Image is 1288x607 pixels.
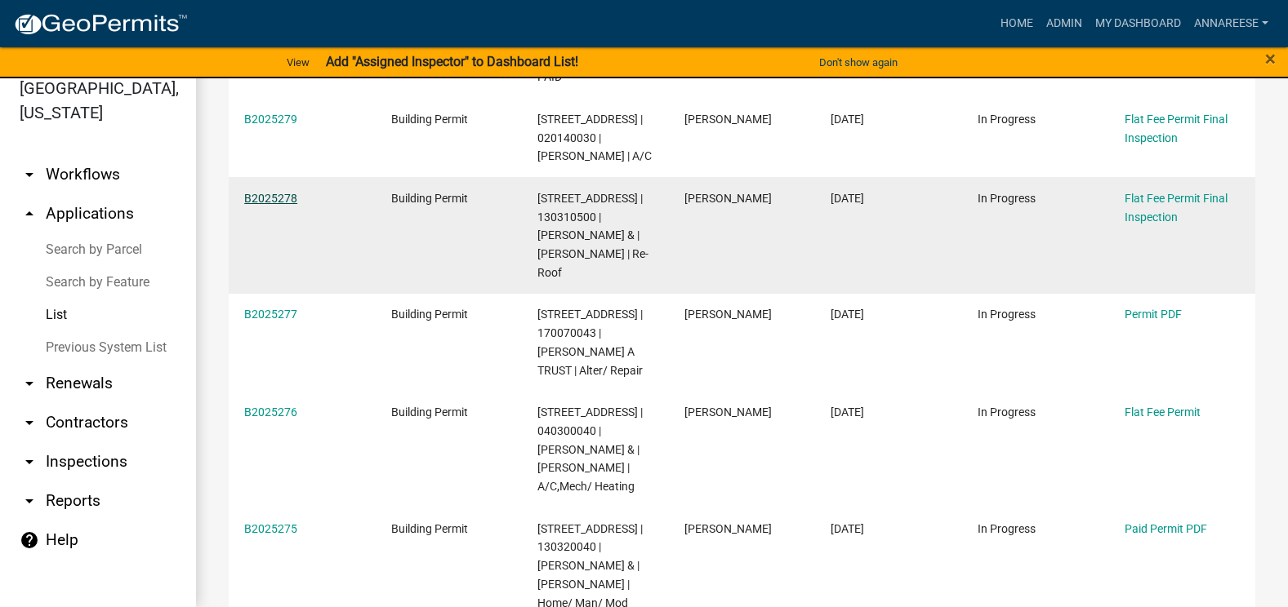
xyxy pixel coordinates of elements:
[684,192,772,205] span: Gina Gullickson
[20,204,39,224] i: arrow_drop_up
[537,113,652,163] span: 83718 130TH ST | 020140030 | PETERSEN,LAMAR H | A/C
[391,522,468,535] span: Building Permit
[20,165,39,184] i: arrow_drop_down
[1089,8,1188,39] a: My Dashboard
[1125,522,1207,535] a: Paid Permit PDF
[1040,8,1089,39] a: Admin
[831,405,864,419] span: 08/13/2025
[1265,49,1276,69] button: Close
[537,405,643,493] span: 11179 673RD AVE | 040300040 | BIDNE,SCOTT M & | JONI K BIDNE | A/C,Mech/ Heating
[1265,47,1276,70] span: ×
[831,192,864,205] span: 08/14/2025
[244,405,297,419] a: B2025276
[20,452,39,472] i: arrow_drop_down
[326,54,578,69] strong: Add "Assigned Inspector" to Dashboard List!
[1188,8,1275,39] a: annareese
[537,192,648,279] span: 22909 BLUEGRASS RD | 130310500 | SCHREIBER,DAVID D & | JOLINDA J SCHREIBER | Re-Roof
[1125,192,1228,224] a: Flat Fee Permit Final Inspection
[391,308,468,321] span: Building Permit
[978,113,1036,126] span: In Progress
[831,308,864,321] span: 08/13/2025
[831,113,864,126] span: 08/14/2025
[684,405,772,419] span: Gina Gullickson
[1125,113,1228,144] a: Flat Fee Permit Final Inspection
[978,405,1036,419] span: In Progress
[20,491,39,511] i: arrow_drop_down
[684,308,772,321] span: Larry Venem
[244,192,297,205] a: B2025278
[684,113,772,126] span: Gina Gullickson
[978,308,1036,321] span: In Progress
[537,308,643,376] span: 79592 325TH ST | 170070043 | VENEM,LARRY A TRUST | Alter/ Repair
[391,192,468,205] span: Building Permit
[813,49,904,76] button: Don't show again
[1125,405,1201,419] a: Flat Fee Permit
[244,522,297,535] a: B2025275
[391,113,468,126] span: Building Permit
[831,522,864,535] span: 08/13/2025
[994,8,1040,39] a: Home
[280,49,316,76] a: View
[978,192,1036,205] span: In Progress
[244,308,297,321] a: B2025277
[20,374,39,393] i: arrow_drop_down
[20,530,39,550] i: help
[391,405,468,419] span: Building Permit
[244,113,297,126] a: B2025279
[684,522,772,535] span: Scott Peterson
[20,413,39,432] i: arrow_drop_down
[1125,308,1182,321] a: Permit PDF
[978,522,1036,535] span: In Progress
